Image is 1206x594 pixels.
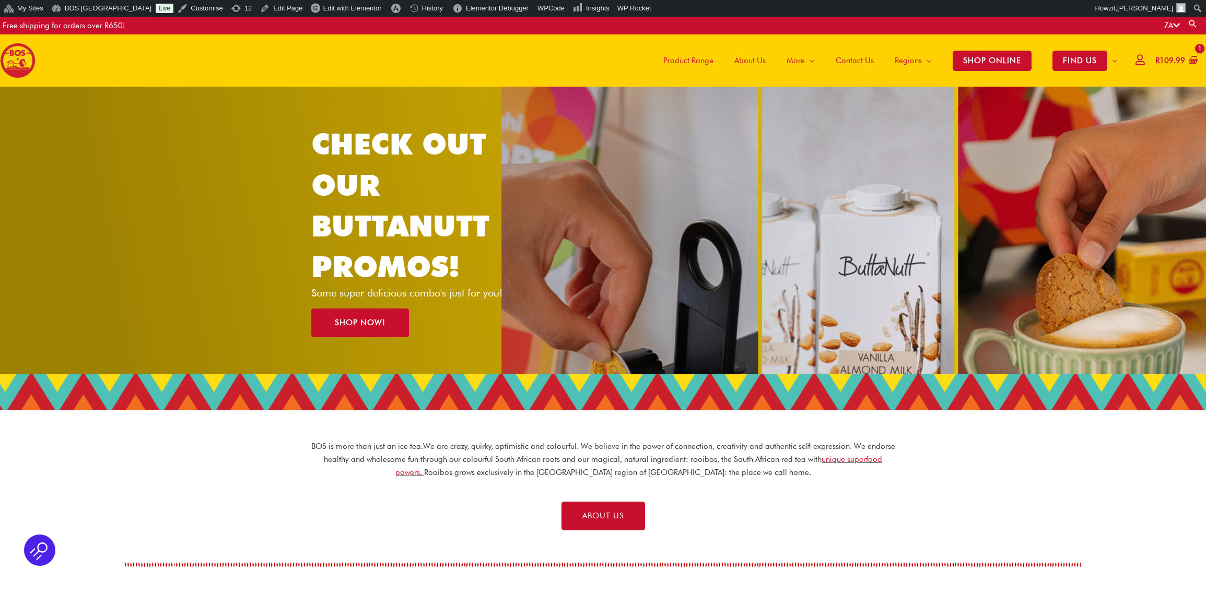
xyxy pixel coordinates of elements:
span: About Us [734,45,766,76]
span: ABOUT US [582,512,624,520]
nav: Site Navigation [645,34,1128,87]
p: Some super delicious combo's just for you! [311,288,521,298]
a: More [776,34,825,87]
span: Regions [895,45,922,76]
a: Product Range [653,34,724,87]
span: R [1155,56,1160,65]
a: Contact Us [825,34,884,87]
a: Live [156,4,173,13]
div: Free shipping for orders over R650! [3,17,125,34]
a: View Shopping Cart, 1 items [1153,49,1198,73]
bdi: 109.99 [1155,56,1185,65]
a: Regions [884,34,942,87]
a: unique superfood powers. [395,455,883,477]
span: Product Range [663,45,713,76]
span: Contact Us [836,45,874,76]
a: Search button [1188,19,1198,29]
span: FIND US [1052,51,1107,71]
a: CHECK OUT OUR BUTTANUTT PROMOS! [311,126,489,284]
a: SHOP ONLINE [942,34,1042,87]
p: BOS is more than just an ice tea. We are crazy, quirky, optimistic and colourful. We believe in t... [311,440,896,479]
span: Edit with Elementor [323,4,382,12]
a: SHOP NOW! [311,308,409,337]
a: ZA [1164,21,1180,30]
span: More [787,45,805,76]
a: ABOUT US [561,502,645,530]
span: [PERSON_NAME] [1117,4,1173,12]
span: SHOP ONLINE [953,51,1032,71]
a: About Us [724,34,776,87]
span: SHOP NOW! [335,319,385,327]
